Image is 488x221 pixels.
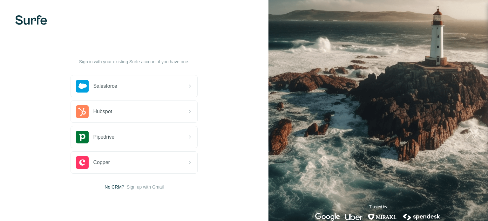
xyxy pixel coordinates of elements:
span: Salesforce [93,82,117,90]
span: Copper [93,159,110,166]
img: google's logo [315,213,340,221]
img: hubspot's logo [76,105,89,118]
h1: Let’s get started! [71,46,198,56]
button: Sign up with Gmail [127,184,164,190]
img: mirakl's logo [368,213,397,221]
span: No CRM? [105,184,124,190]
img: salesforce's logo [76,80,89,93]
p: Trusted by [369,204,387,210]
span: Pipedrive [93,133,114,141]
img: uber's logo [345,213,363,221]
img: spendesk's logo [402,213,441,221]
img: Surfe's logo [15,15,47,25]
img: pipedrive's logo [76,131,89,143]
img: copper's logo [76,156,89,169]
span: Hubspot [93,108,112,115]
p: Sign in with your existing Surfe account if you have one. [79,59,189,65]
